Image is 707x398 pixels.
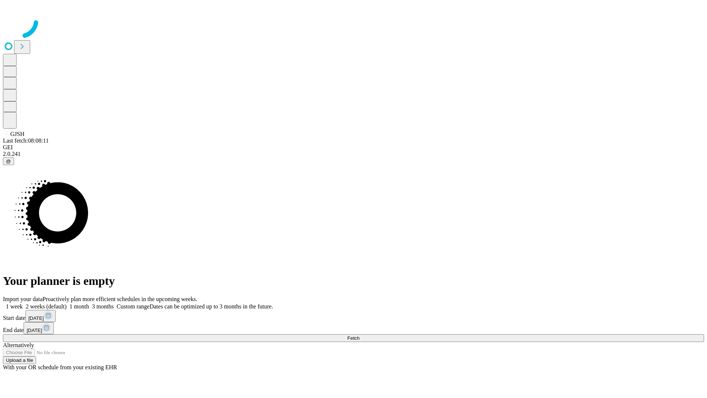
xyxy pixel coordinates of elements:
[70,303,89,310] span: 1 month
[92,303,114,310] span: 3 months
[26,303,67,310] span: 2 weeks (default)
[3,334,704,342] button: Fetch
[3,364,117,370] span: With your OR schedule from your existing EHR
[150,303,273,310] span: Dates can be optimized up to 3 months in the future.
[3,342,34,348] span: Alternatively
[347,335,359,341] span: Fetch
[3,310,704,322] div: Start date
[3,356,36,364] button: Upload a file
[43,296,197,302] span: Proactively plan more efficient schedules in the upcoming weeks.
[3,157,14,165] button: @
[117,303,150,310] span: Custom range
[6,303,23,310] span: 1 week
[3,322,704,334] div: End date
[24,322,54,334] button: [DATE]
[28,315,44,321] span: [DATE]
[3,296,43,302] span: Import your data
[25,310,56,322] button: [DATE]
[3,274,704,288] h1: Your planner is empty
[3,151,704,157] div: 2.0.241
[3,144,704,151] div: GEI
[10,131,24,137] span: GJSH
[6,158,11,164] span: @
[27,328,42,333] span: [DATE]
[3,137,49,144] span: Last fetch: 08:08:11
